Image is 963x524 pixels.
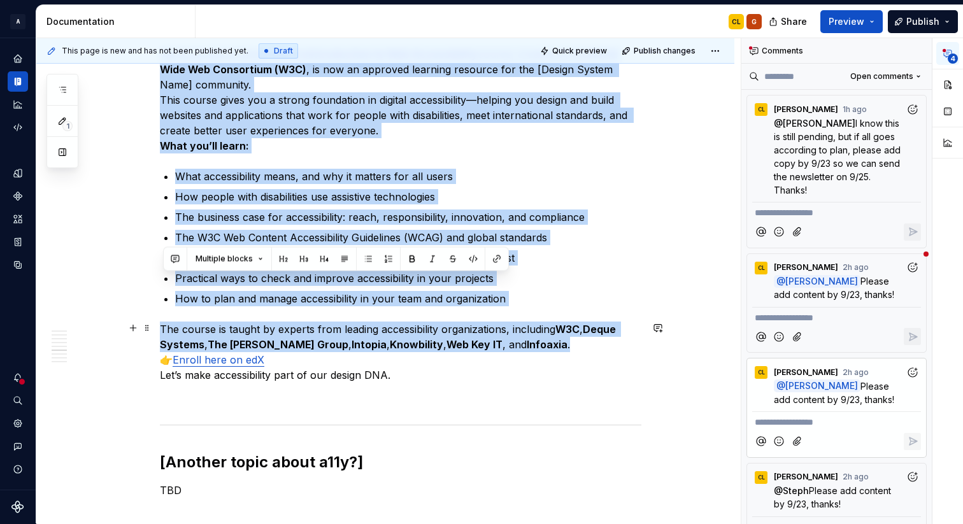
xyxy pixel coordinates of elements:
span: [PERSON_NAME] [783,118,855,129]
div: Comments [741,38,932,64]
p: The W3C Web Content Accessibility Guidelines (WCAG) and global standards [175,230,641,245]
button: Reply [904,328,921,345]
button: Add reaction [904,101,921,118]
span: [PERSON_NAME] [774,367,838,378]
button: Publish [888,10,958,33]
strong: Knowbility [390,338,443,351]
a: Data sources [8,255,28,275]
p: The course is taught by experts from leading accessibility organizations, including , , , , , , a... [160,322,641,383]
a: Documentation [8,71,28,92]
button: Add reaction [904,469,921,486]
strong: Intopia [352,338,387,351]
button: Search ⌘K [8,390,28,411]
p: The business case for accessibility: reach, responsibility, innovation, and compliance [175,209,641,225]
strong: The [PERSON_NAME] Group [208,338,348,351]
span: Please add content by 9/23, thanks! [774,485,894,509]
span: Multiple blocks [196,254,253,264]
button: Share [762,10,815,33]
div: CL [732,17,741,27]
button: Multiple blocks [190,250,269,268]
button: Add reaction [904,364,921,381]
strong: Deque Systems [160,323,618,351]
a: Components [8,186,28,206]
span: Publish changes [634,46,695,56]
span: Steph [783,485,809,496]
a: Assets [8,209,28,229]
span: @ [774,275,860,288]
a: Enroll here on edX [173,353,264,366]
button: Notifications [8,367,28,388]
svg: Supernova Logo [11,500,24,513]
button: Preview [820,10,883,33]
a: Home [8,48,28,69]
button: Contact support [8,436,28,457]
a: Analytics [8,94,28,115]
p: What accessibility means, and why it matters for all users [175,169,641,184]
div: CL [758,263,765,273]
div: Composer editor [752,202,921,220]
p: TBD [160,483,641,498]
span: [PERSON_NAME] [774,262,838,273]
button: Mention someone [752,328,769,345]
span: @ [774,379,860,392]
button: Add reaction [904,259,921,276]
button: Attach files [789,328,806,345]
button: Add emoji [771,223,788,241]
button: Attach files [789,223,806,241]
a: Code automation [8,117,28,138]
div: CL [758,367,765,378]
p: We’re excited to share that the course, created by the , is now an approved learning resource for... [160,46,641,153]
div: A [10,14,25,29]
button: Reply [904,223,921,241]
button: Quick preview [536,42,613,60]
span: Quick preview [552,46,607,56]
span: @ [774,118,855,129]
span: Draft [274,46,293,56]
button: Mention someone [752,433,769,450]
a: Settings [8,413,28,434]
strong: Web Key IT [446,338,503,351]
span: Open comments [850,71,913,81]
p: Practical ways to check and improve accessibility in your projects [175,271,641,286]
strong: World Wide Web Consortium (W3C) [160,48,620,76]
span: Publish [906,15,939,28]
div: CL [758,104,765,115]
p: How to plan and manage accessibility in your team and organization [175,291,641,306]
a: Design tokens [8,163,28,183]
span: [PERSON_NAME] [774,104,838,115]
strong: What you’ll learn: [160,139,249,152]
span: I know this is still pending, but if all goes according to plan, please add copy by 9/23 so we ca... [774,118,903,195]
span: [PERSON_NAME] [785,276,858,287]
span: @ [774,485,809,496]
div: CL [758,472,765,483]
button: Open comments [845,67,927,85]
span: Please add content by 9/23, thanks! [774,381,894,405]
div: Composer editor [752,411,921,429]
a: Storybook stories [8,232,28,252]
div: G [752,17,757,27]
span: Preview [829,15,864,28]
span: 1 [62,121,73,131]
span: [PERSON_NAME] [774,472,838,482]
strong: W3C [555,323,580,336]
h2: [Another topic about a11y?] [160,452,641,472]
div: Composer editor [752,307,921,325]
span: [PERSON_NAME] [785,381,858,392]
span: 4 [948,53,958,64]
span: Share [781,15,807,28]
button: Publish changes [618,42,701,60]
div: Documentation [46,15,190,28]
